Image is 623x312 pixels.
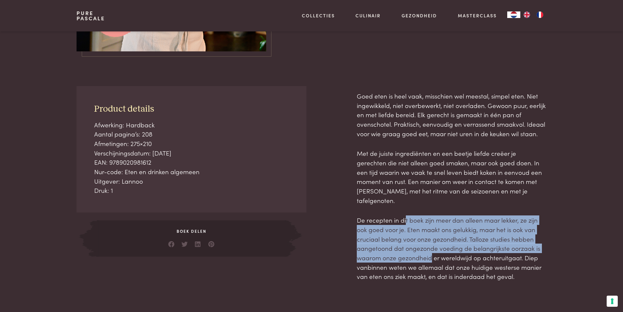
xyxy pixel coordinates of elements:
a: Collecties [302,12,335,19]
div: EAN: 9789020981612 [94,157,289,167]
p: Met de juiste ingrediënten en een beetje liefde creëer je gerechten die niet alleen goed smaken, ... [357,149,546,205]
a: PurePascale [77,10,105,21]
div: Afwerking: Hardback [94,120,289,130]
div: Druk: 1 [94,186,289,195]
button: Uw voorkeuren voor toestemming voor trackingtechnologieën [607,296,618,307]
a: Culinair [355,12,381,19]
a: Masterclass [458,12,497,19]
div: Aantal pagina’s: 208 [94,129,289,139]
p: De recepten in dit boek zijn meer dan alleen maar lekker, ze zijn ook goed voor je. Eten maakt on... [357,215,546,281]
a: EN [520,11,533,18]
p: Goed eten is heel vaak, misschien wel meestal, simpel eten. Niet ingewikkeld, niet overbewerkt, n... [357,91,546,138]
span: Boek delen [97,228,286,234]
aside: Language selected: Nederlands [507,11,546,18]
ul: Language list [520,11,546,18]
div: Verschijningsdatum: [DATE] [94,148,289,158]
div: Nur-code: Eten en drinken algemeen [94,167,289,176]
div: Language [507,11,520,18]
div: Afmetingen: 275×210 [94,139,289,148]
span: Product details [94,104,154,114]
a: NL [507,11,520,18]
a: Gezondheid [402,12,437,19]
div: Uitgever: Lannoo [94,176,289,186]
a: FR [533,11,546,18]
